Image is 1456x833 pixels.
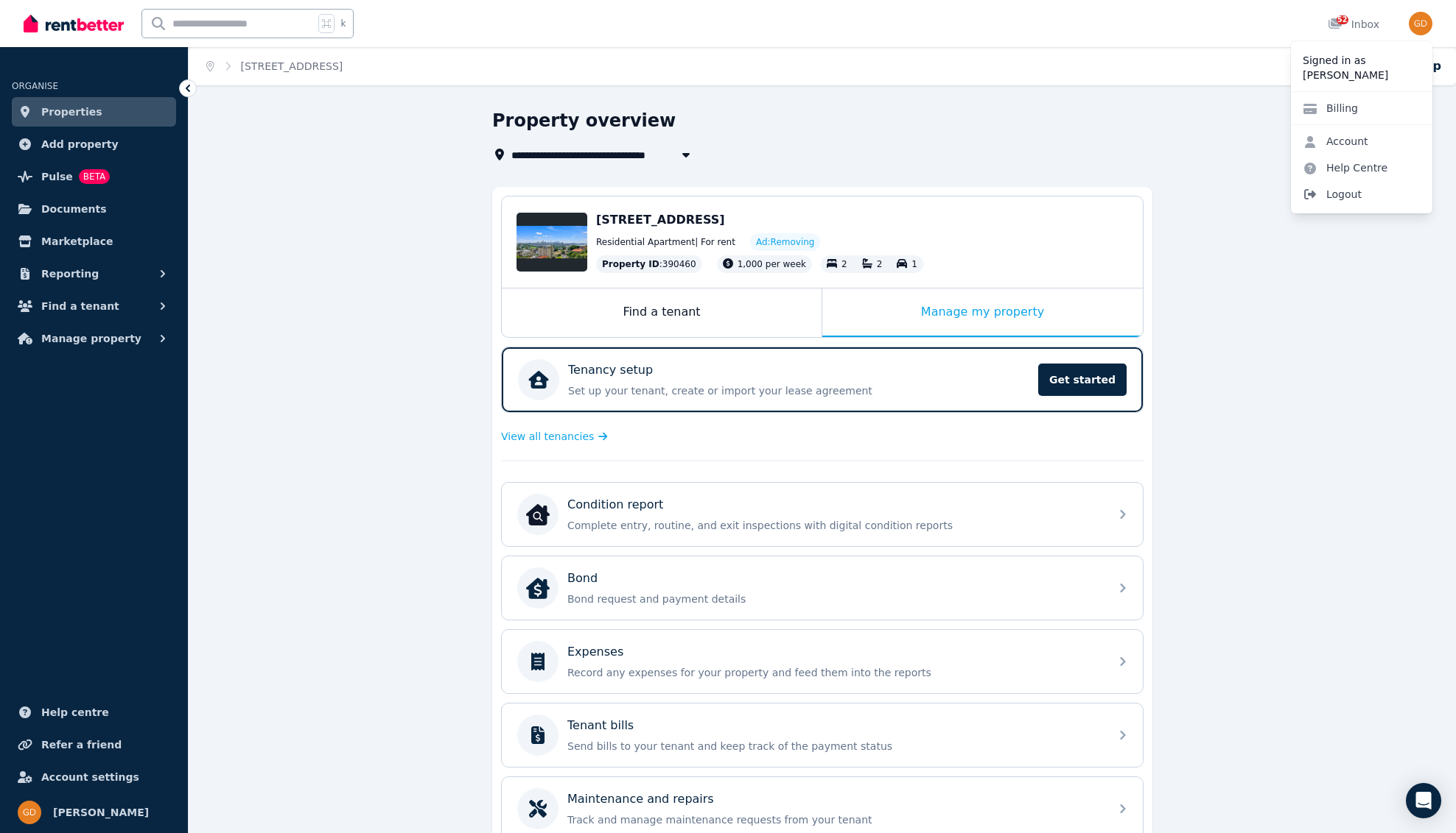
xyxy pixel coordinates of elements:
span: Manage property [41,330,141,347]
span: Add property [41,135,119,153]
a: Help centre [12,698,176,727]
a: Documents [12,194,176,224]
button: Manage property [12,324,176,353]
a: [STREET_ADDRESS] [241,60,343,72]
span: Reporting [41,265,99,283]
p: Tenancy setup [568,361,653,379]
a: Tenancy setupSet up your tenant, create or import your lease agreementGet started [502,347,1143,412]
a: Tenant billsSend bills to your tenant and keep track of the payment status [502,703,1143,767]
span: k [340,18,346,29]
button: Find a tenant [12,291,176,321]
span: 2 [841,259,847,269]
button: Reporting [12,259,176,288]
div: Open Intercom Messenger [1406,783,1441,818]
p: Expenses [567,643,623,661]
a: View all tenancies [501,429,608,444]
span: Property ID [602,258,659,270]
a: Refer a friend [12,730,176,759]
span: 1 [911,259,917,269]
span: Marketplace [41,233,113,250]
span: [STREET_ADDRESS] [596,213,725,227]
p: Bond request and payment details [567,592,1101,606]
img: Georgina Davidson [18,801,41,824]
a: Billing [1291,95,1370,121]
a: Add property [12,130,176,159]
p: Signed in as [1303,53,1421,68]
p: Maintenance and repairs [567,790,714,808]
p: Track and manage maintenance requests from your tenant [567,812,1101,827]
p: Record any expenses for your property and feed them into the reports [567,665,1101,680]
a: PulseBETA [12,162,176,191]
p: Set up your tenant, create or import your lease agreement [568,383,1029,398]
span: ORGANISE [12,81,58,91]
span: Find a tenant [41,297,119,315]
a: Account [1291,128,1380,155]
h1: Property overview [492,109,676,132]
span: BETA [79,169,110,184]
a: Marketplace [12,227,176,256]
div: Manage my property [822,288,1143,337]
a: BondBondBond request and payment details [502,556,1143,620]
a: Account settings [12,762,176,792]
span: Get started [1038,364,1127,396]
div: Inbox [1328,17,1379,32]
span: 52 [1337,15,1348,24]
div: : 390460 [596,255,702,273]
span: Account settings [41,768,139,786]
a: Properties [12,97,176,127]
p: Send bills to your tenant and keep track of the payment status [567,739,1101,754]
nav: Breadcrumb [189,47,360,85]
img: Condition report [526,503,550,526]
span: [PERSON_NAME] [53,804,149,821]
span: Logout [1291,181,1432,208]
span: 1,000 per week [738,259,806,269]
span: View all tenancies [501,429,594,444]
p: Tenant bills [567,717,634,734]
span: Documents [41,200,107,218]
a: ExpensesRecord any expenses for your property and feed them into the reports [502,630,1143,693]
p: Bond [567,570,598,587]
span: Refer a friend [41,736,122,754]
a: Condition reportCondition reportComplete entry, routine, and exit inspections with digital condit... [502,483,1143,546]
span: Residential Apartment | For rent [596,236,735,248]
a: Help Centre [1291,155,1399,181]
span: Help centre [41,703,109,721]
img: Bond [526,576,550,600]
p: Condition report [567,496,663,514]
span: 2 [877,259,883,269]
span: Ad: Removing [756,236,815,248]
span: Pulse [41,168,73,185]
div: Find a tenant [502,288,822,337]
img: Georgina Davidson [1409,12,1432,35]
img: RentBetter [24,13,124,35]
p: [PERSON_NAME] [1303,68,1421,82]
p: Complete entry, routine, and exit inspections with digital condition reports [567,518,1101,533]
span: Properties [41,103,102,121]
